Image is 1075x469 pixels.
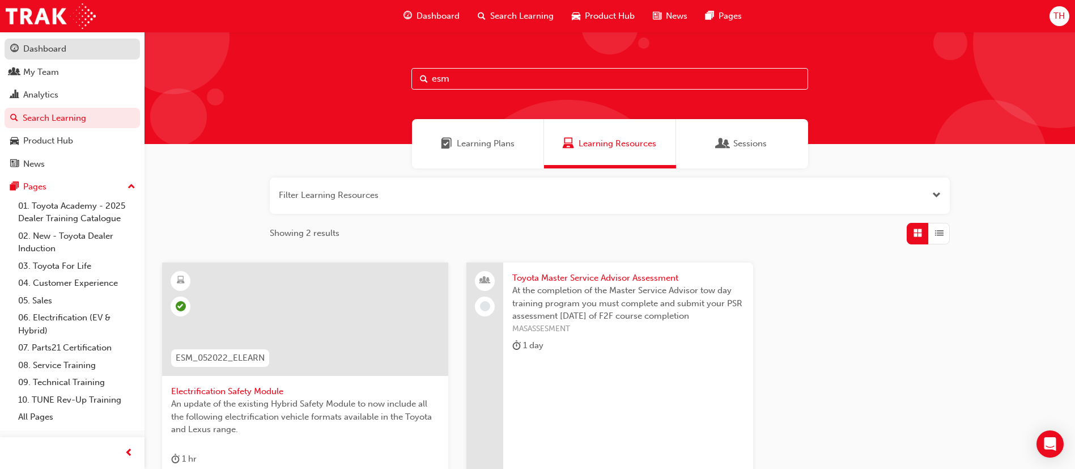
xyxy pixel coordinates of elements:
[563,5,644,28] a: car-iconProduct Hub
[14,374,140,391] a: 09. Technical Training
[6,3,96,29] img: Trak
[417,10,460,23] span: Dashboard
[1036,430,1064,458] div: Open Intercom Messenger
[563,137,574,150] span: Learning Resources
[10,159,19,170] span: news-icon
[176,301,186,311] span: learningRecordVerb_COMPLETE-icon
[512,339,543,353] div: 1 day
[14,391,140,409] a: 10. TUNE Rev-Up Training
[10,182,19,192] span: pages-icon
[579,137,656,150] span: Learning Resources
[5,84,140,105] a: Analytics
[23,134,73,147] div: Product Hub
[512,272,743,285] span: Toyota Master Service Advisor Assessment
[171,398,439,436] span: An update of the existing Hybrid Safety Module to now include all the following electrification v...
[14,357,140,374] a: 08. Service Training
[171,452,197,466] div: 1 hr
[394,5,469,28] a: guage-iconDashboard
[14,339,140,357] a: 07. Parts21 Certification
[490,10,554,23] span: Search Learning
[5,154,140,175] a: News
[572,9,580,23] span: car-icon
[5,62,140,83] a: My Team
[585,10,635,23] span: Product Hub
[666,10,687,23] span: News
[5,39,140,60] a: Dashboard
[128,180,135,195] span: up-icon
[512,284,743,323] span: At the completion of the Master Service Advisor tow day training program you must complete and su...
[913,227,922,240] span: Grid
[544,119,676,168] a: Learning ResourcesLearning Resources
[5,130,140,151] a: Product Hub
[125,446,133,460] span: prev-icon
[171,385,439,398] span: Electrification Safety Module
[719,10,742,23] span: Pages
[10,113,18,124] span: search-icon
[653,9,661,23] span: news-icon
[512,323,743,336] span: MASASSESMENT
[5,176,140,197] button: Pages
[481,273,489,288] span: people-icon
[23,180,46,193] div: Pages
[512,339,521,353] span: duration-icon
[176,352,265,365] span: ESM_052022_ELEARN
[14,274,140,292] a: 04. Customer Experience
[696,5,751,28] a: pages-iconPages
[412,119,544,168] a: Learning PlansLearning Plans
[457,137,515,150] span: Learning Plans
[14,197,140,227] a: 01. Toyota Academy - 2025 Dealer Training Catalogue
[14,408,140,426] a: All Pages
[420,73,428,86] span: Search
[469,5,563,28] a: search-iconSearch Learning
[10,136,19,146] span: car-icon
[5,108,140,129] a: Search Learning
[1049,6,1069,26] button: TH
[14,309,140,339] a: 06. Electrification (EV & Hybrid)
[14,292,140,310] a: 05. Sales
[171,452,180,466] span: duration-icon
[23,88,58,102] div: Analytics
[5,36,140,176] button: DashboardMy TeamAnalyticsSearch LearningProduct HubNews
[676,119,808,168] a: SessionsSessions
[23,66,59,79] div: My Team
[411,68,808,90] input: Search...
[644,5,696,28] a: news-iconNews
[23,43,66,56] div: Dashboard
[14,257,140,275] a: 03. Toyota For Life
[935,227,944,240] span: List
[177,273,185,288] span: learningResourceType_ELEARNING-icon
[932,189,941,202] button: Open the filter
[706,9,714,23] span: pages-icon
[733,137,767,150] span: Sessions
[441,137,452,150] span: Learning Plans
[23,158,45,171] div: News
[480,301,490,311] span: learningRecordVerb_NONE-icon
[1053,10,1065,23] span: TH
[403,9,412,23] span: guage-icon
[270,227,339,240] span: Showing 2 results
[10,90,19,100] span: chart-icon
[10,44,19,54] span: guage-icon
[478,9,486,23] span: search-icon
[14,227,140,257] a: 02. New - Toyota Dealer Induction
[10,67,19,78] span: people-icon
[717,137,729,150] span: Sessions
